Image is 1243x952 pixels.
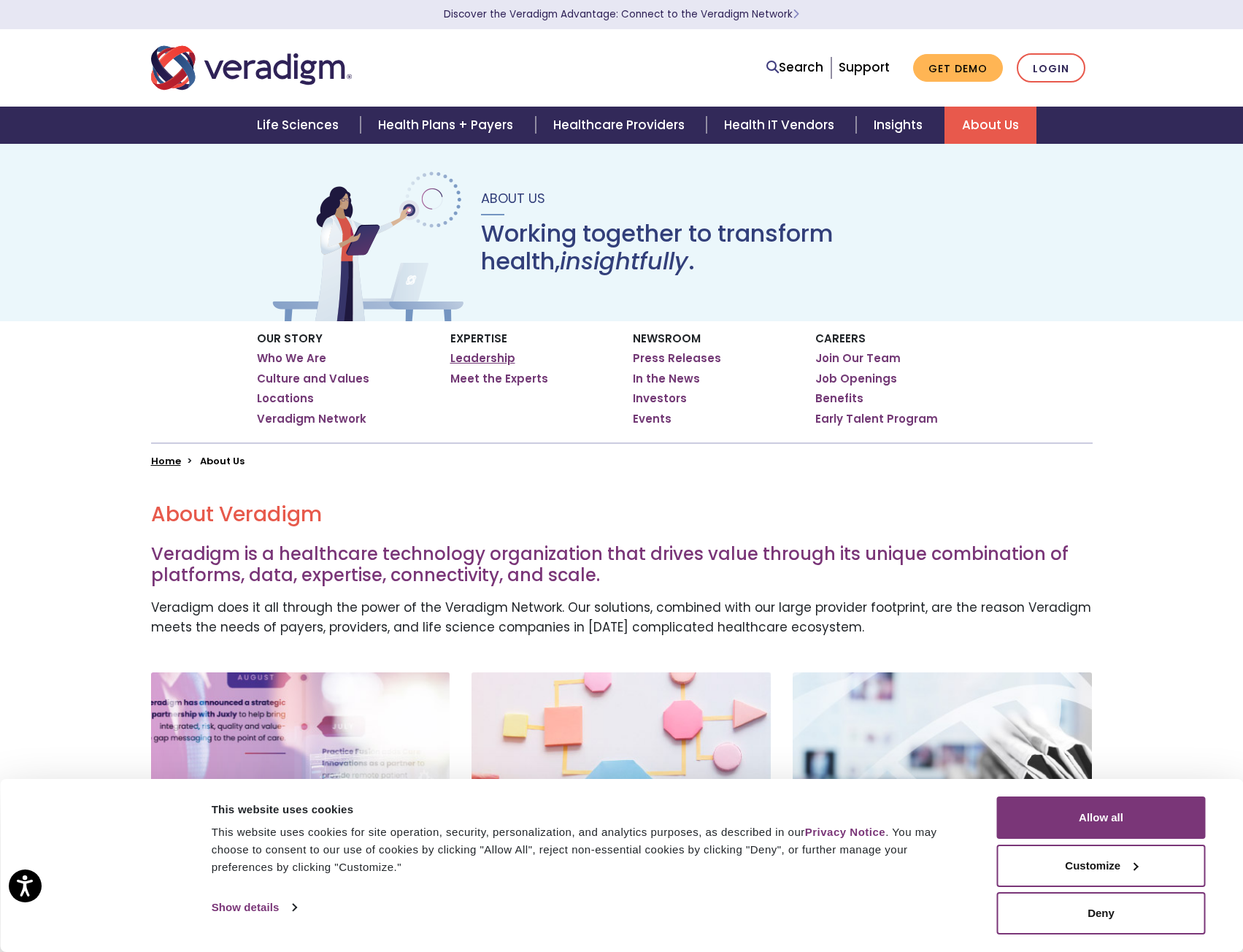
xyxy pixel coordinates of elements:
a: Life Sciences [239,107,361,144]
h3: Veradigm is a healthcare technology organization that drives value through its unique combination... [151,544,1093,586]
h1: Working together to transform health, . [481,220,974,276]
em: insightfully [560,245,688,277]
a: Join Our Team [815,351,901,366]
a: Healthcare Providers [536,107,707,144]
p: Veradigm does it all through the power of the Veradigm Network. Our solutions, combined with our ... [151,598,1093,637]
button: Allow all [997,796,1206,839]
img: Veradigm logo [151,44,352,92]
iframe: Drift Chat Widget [963,847,1225,934]
button: Customize [997,845,1206,887]
a: Insights [856,107,944,144]
a: Job Openings [815,372,897,386]
a: Home [151,454,181,468]
a: Locations [257,391,314,406]
a: Culture and Values [257,372,369,386]
a: Discover the Veradigm Advantage: Connect to the Veradigm NetworkLearn More [444,7,799,21]
a: In the News [633,372,700,386]
a: Health IT Vendors [707,107,856,144]
a: Press Releases [633,351,721,366]
a: Health Plans + Payers [361,107,535,144]
div: This website uses cookies for site operation, security, personalization, and analytics purposes, ... [212,824,964,876]
a: Meet the Experts [450,372,548,386]
a: Show details [212,897,296,918]
span: Learn More [793,7,799,21]
a: About Us [944,107,1036,144]
a: Get Demo [913,54,1003,82]
a: Support [839,58,890,76]
a: Search [766,58,823,77]
a: Who We Are [257,351,326,366]
div: This website uses cookies [212,801,964,818]
a: Leadership [450,351,515,366]
a: Investors [633,391,687,406]
a: Veradigm Network [257,412,366,426]
a: Events [633,412,671,426]
h2: About Veradigm [151,502,1093,527]
a: Benefits [815,391,863,406]
a: Privacy Notice [805,826,885,838]
a: Login [1017,53,1085,83]
span: About Us [481,189,545,207]
a: Early Talent Program [815,412,938,426]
